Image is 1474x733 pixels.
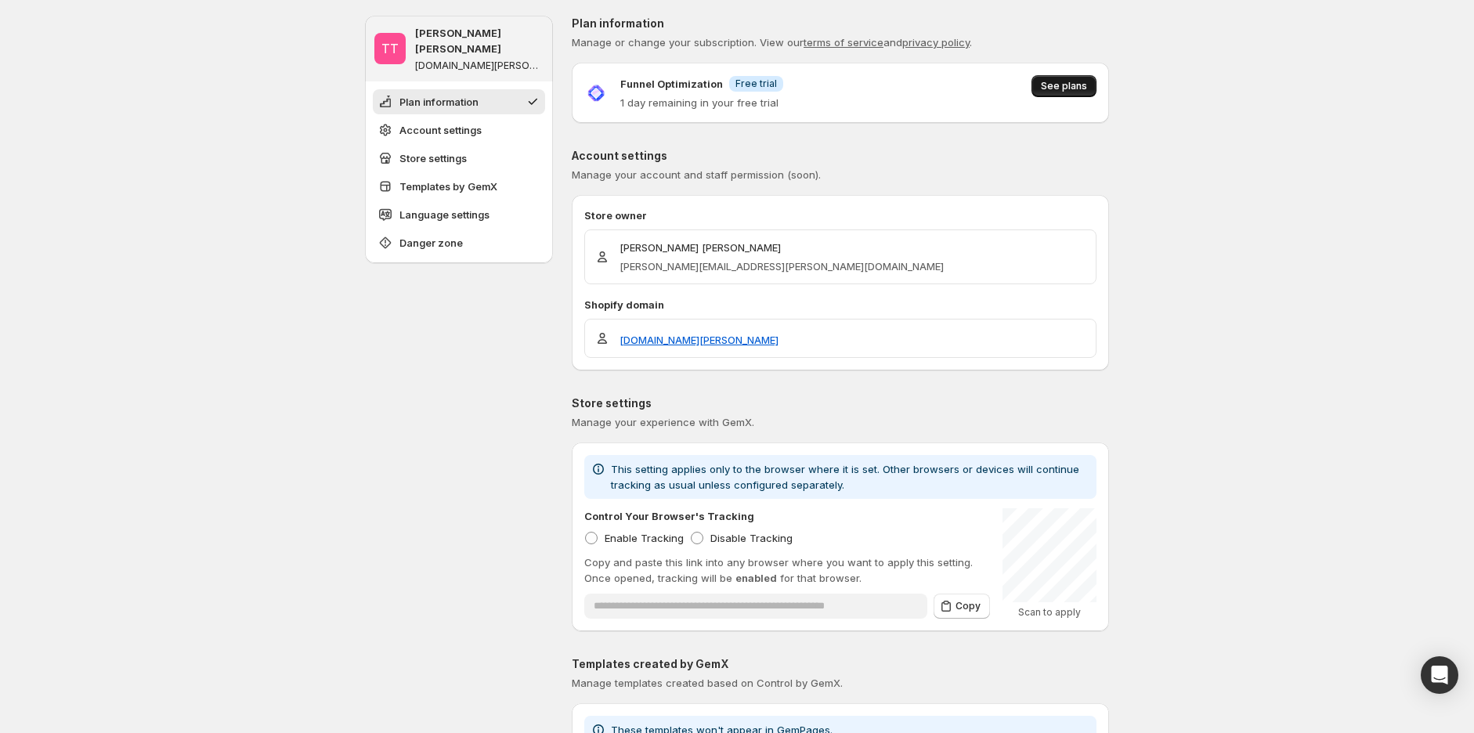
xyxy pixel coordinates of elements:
[620,240,944,255] p: [PERSON_NAME] [PERSON_NAME]
[1031,75,1096,97] button: See plans
[620,95,783,110] p: 1 day remaining in your free trial
[620,332,779,348] a: [DOMAIN_NAME][PERSON_NAME]
[572,168,821,181] span: Manage your account and staff permission (soon).
[572,16,1109,31] p: Plan information
[902,36,970,49] a: privacy policy
[399,235,463,251] span: Danger zone
[1421,656,1458,694] div: Open Intercom Messenger
[415,25,544,56] p: [PERSON_NAME] [PERSON_NAME]
[399,207,490,222] span: Language settings
[1003,606,1096,619] p: Scan to apply
[373,146,545,171] button: Store settings
[373,89,545,114] button: Plan information
[584,554,990,586] p: Copy and paste this link into any browser where you want to apply this setting. Once opened, trac...
[735,78,777,90] span: Free trial
[620,76,723,92] p: Funnel Optimization
[572,677,843,689] span: Manage templates created based on Control by GemX.
[934,594,990,619] button: Copy
[399,122,482,138] span: Account settings
[399,150,467,166] span: Store settings
[572,656,1109,672] p: Templates created by GemX
[804,36,883,49] a: terms of service
[572,395,1109,411] p: Store settings
[605,532,684,544] span: Enable Tracking
[381,41,399,56] text: TT
[572,416,754,428] span: Manage your experience with GemX.
[620,258,944,274] p: [PERSON_NAME][EMAIL_ADDRESS][PERSON_NAME][DOMAIN_NAME]
[373,174,545,199] button: Templates by GemX
[584,508,754,524] p: Control Your Browser's Tracking
[584,297,1096,312] p: Shopify domain
[611,463,1079,491] span: This setting applies only to the browser where it is set. Other browsers or devices will continue...
[373,117,545,143] button: Account settings
[399,94,479,110] span: Plan information
[584,81,608,105] img: Funnel Optimization
[373,230,545,255] button: Danger zone
[1041,80,1087,92] span: See plans
[373,202,545,227] button: Language settings
[572,148,1109,164] p: Account settings
[572,36,972,49] span: Manage or change your subscription. View our and .
[415,60,544,72] p: [DOMAIN_NAME][PERSON_NAME]
[374,33,406,64] span: Tanya Tanya
[399,179,497,194] span: Templates by GemX
[956,600,981,612] span: Copy
[735,572,777,584] span: enabled
[584,208,1096,223] p: Store owner
[710,532,793,544] span: Disable Tracking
